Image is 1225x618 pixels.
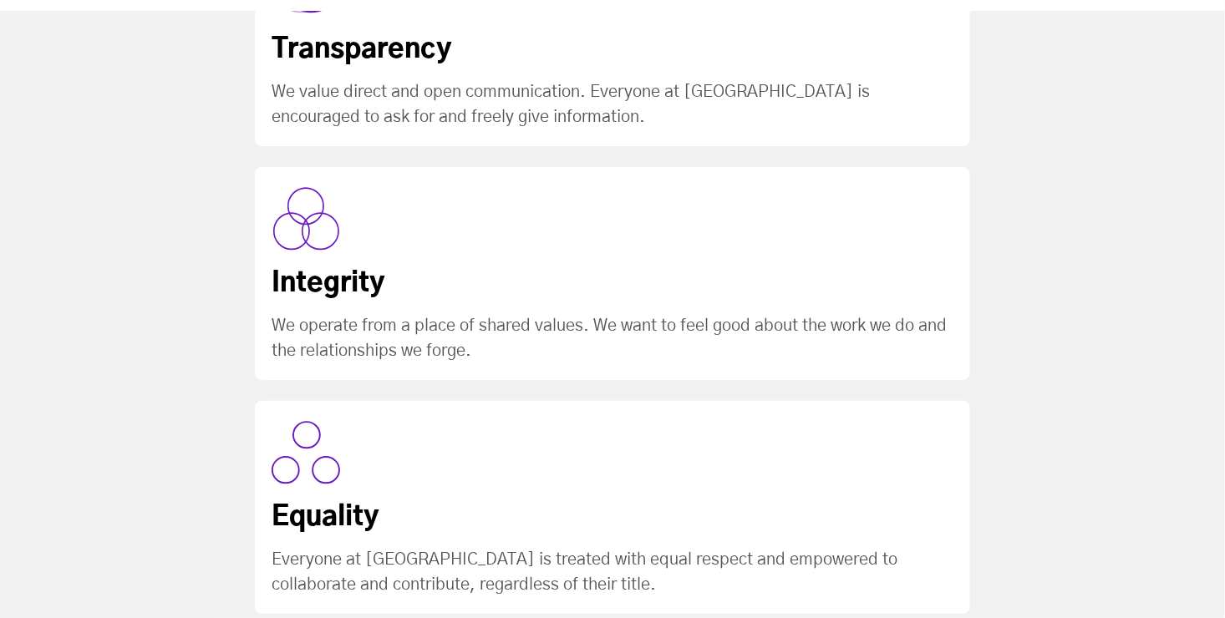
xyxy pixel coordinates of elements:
img: Property 1=Integrity [272,184,341,253]
div: Everyone at [GEOGRAPHIC_DATA] is treated with equal respect and empowered to collaborate and cont... [272,547,953,597]
div: We operate from a place of shared values. We want to feel good about the work we do and the relat... [272,313,953,363]
div: Transparency [272,33,851,66]
div: Equality [272,500,851,534]
div: Integrity [272,266,851,300]
img: Property 1=Variant8 [272,418,341,487]
div: We value direct and open communication. Everyone at [GEOGRAPHIC_DATA] is encouraged to ask for an... [272,79,953,129]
